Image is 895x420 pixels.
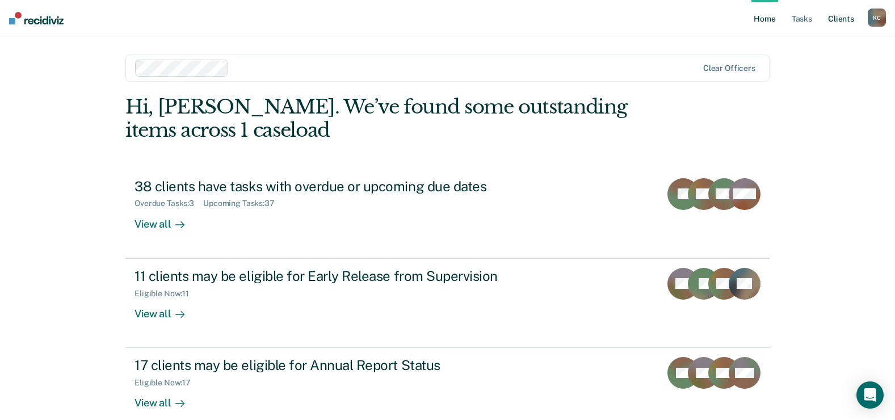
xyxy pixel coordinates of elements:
a: 11 clients may be eligible for Early Release from SupervisionEligible Now:11View all [125,258,770,348]
div: Upcoming Tasks : 37 [203,199,284,208]
div: View all [135,298,198,320]
div: Clear officers [703,64,755,73]
div: 17 clients may be eligible for Annual Report Status [135,357,533,373]
div: View all [135,388,198,410]
div: Open Intercom Messenger [856,381,884,409]
button: KC [868,9,886,27]
div: 38 clients have tasks with overdue or upcoming due dates [135,178,533,195]
div: Overdue Tasks : 3 [135,199,203,208]
div: K C [868,9,886,27]
a: 38 clients have tasks with overdue or upcoming due datesOverdue Tasks:3Upcoming Tasks:37View all [125,169,770,258]
div: View all [135,208,198,230]
div: 11 clients may be eligible for Early Release from Supervision [135,268,533,284]
div: Hi, [PERSON_NAME]. We’ve found some outstanding items across 1 caseload [125,95,641,142]
div: Eligible Now : 17 [135,378,200,388]
img: Recidiviz [9,12,64,24]
div: Eligible Now : 11 [135,289,198,299]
